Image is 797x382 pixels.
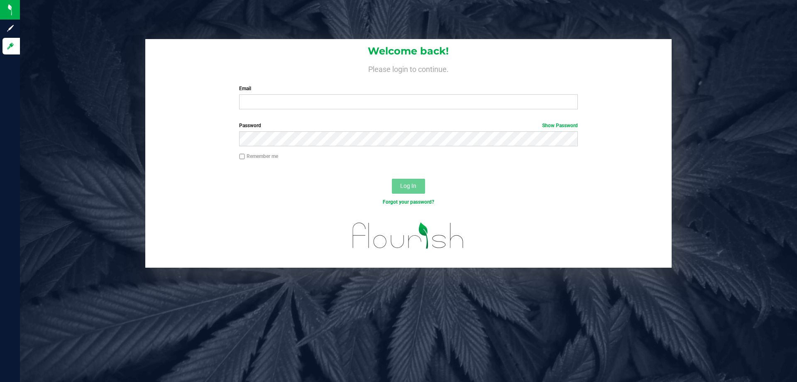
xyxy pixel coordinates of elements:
[239,85,577,92] label: Email
[145,63,672,73] h4: Please login to continue.
[6,24,15,32] inline-svg: Sign up
[383,199,434,205] a: Forgot your password?
[145,46,672,57] h1: Welcome back!
[239,123,261,128] span: Password
[342,214,474,257] img: flourish_logo.svg
[542,123,578,128] a: Show Password
[239,154,245,160] input: Remember me
[239,153,278,160] label: Remember me
[6,42,15,50] inline-svg: Log in
[392,179,425,194] button: Log In
[400,182,416,189] span: Log In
